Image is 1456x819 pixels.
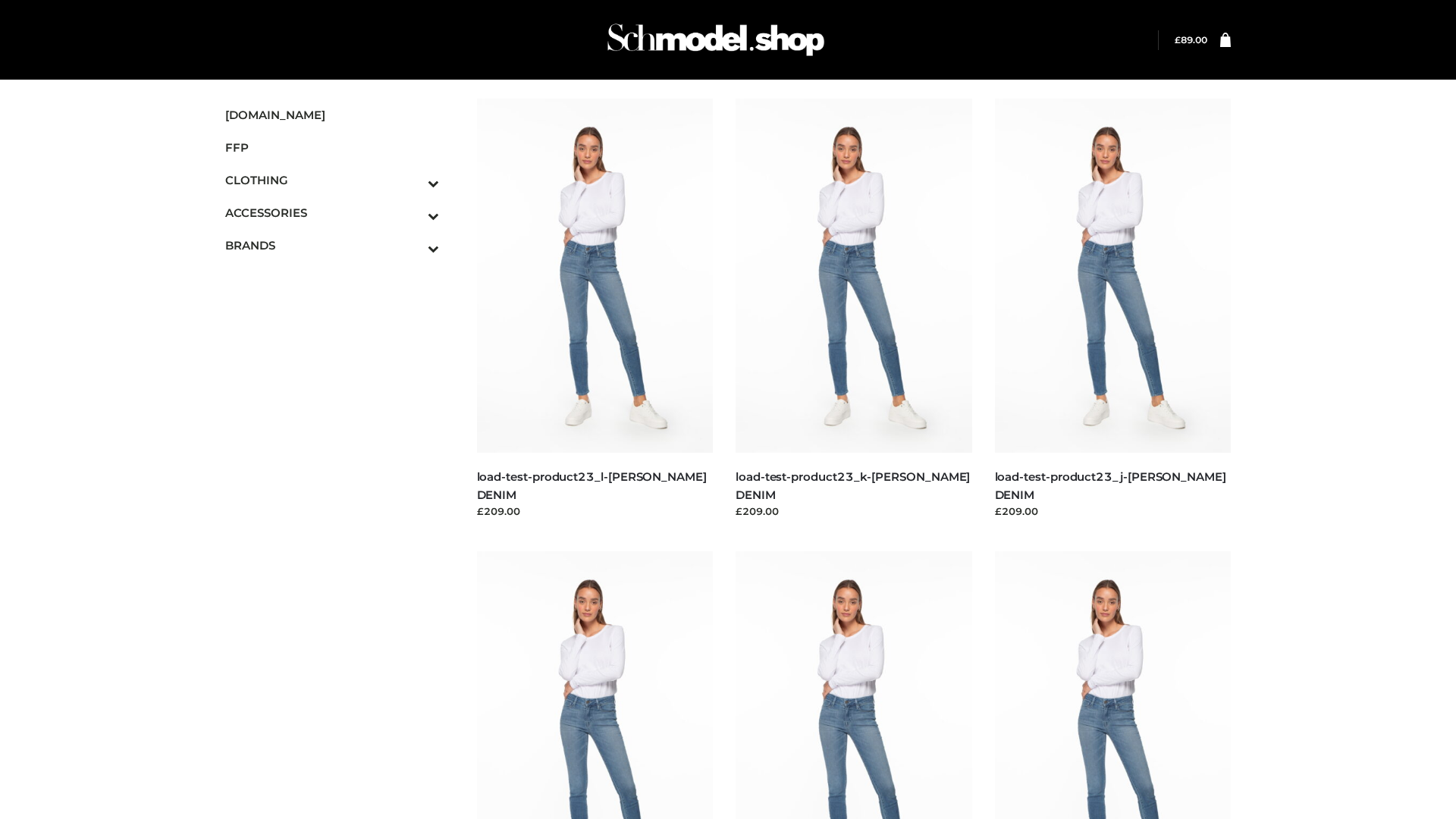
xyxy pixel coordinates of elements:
a: load-test-product23_k-[PERSON_NAME] DENIM [736,469,970,501]
a: [DOMAIN_NAME] [225,99,439,131]
div: £209.00 [477,504,714,519]
span: ACCESSORIES [225,204,439,221]
div: £209.00 [736,504,972,519]
button: Toggle Submenu [386,229,439,262]
bdi: 89.00 [1175,34,1207,45]
span: CLOTHING [225,171,439,189]
img: Schmodel Admin 964 [602,10,830,70]
a: BRANDSToggle Submenu [225,229,439,262]
span: [DOMAIN_NAME] [225,106,439,124]
a: £89.00 [1175,34,1207,45]
a: load-test-product23_l-[PERSON_NAME] DENIM [477,469,707,501]
div: £209.00 [995,504,1232,519]
span: FFP [225,139,439,156]
a: ACCESSORIESToggle Submenu [225,196,439,229]
span: BRANDS [225,237,439,254]
a: FFP [225,131,439,164]
button: Toggle Submenu [386,164,439,196]
button: Toggle Submenu [386,196,439,229]
a: CLOTHINGToggle Submenu [225,164,439,196]
a: load-test-product23_j-[PERSON_NAME] DENIM [995,469,1226,501]
span: £ [1175,34,1181,45]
